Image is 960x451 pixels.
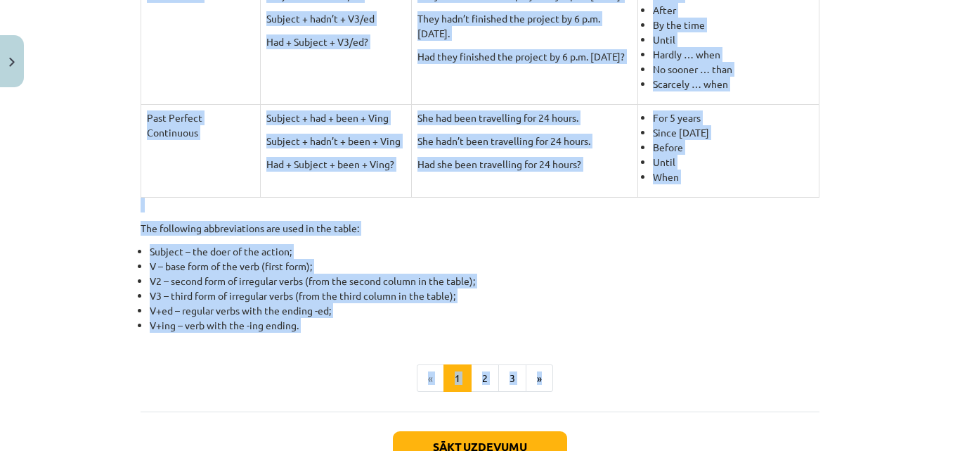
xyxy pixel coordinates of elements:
[266,110,406,125] p: Subject + had + been + Ving
[526,364,553,393] button: »
[417,134,632,148] p: She hadn’t been travelling for 24 hours.
[653,62,813,77] li: No sooner … than
[653,47,813,62] li: Hardly … when
[653,77,813,91] li: Scarcely … when
[141,364,819,393] nav: Page navigation example
[417,110,632,125] p: She had been travelling for 24 hours.
[141,221,819,236] p: The following abbreviations are used in the table:
[471,364,499,393] button: 2
[150,288,819,303] li: V3 – third form of irregular verbs (from the third column in the table);
[417,157,632,172] p: Had she been travelling for 24 hours?
[653,125,813,140] li: Since [DATE]
[653,32,813,47] li: Until
[653,170,813,184] li: When
[266,134,406,148] p: Subject + hadn’t + been + Ving
[150,318,819,333] li: V+ing – verb with the -ing ending.
[653,3,813,18] li: After
[653,110,813,125] li: For 5 years
[653,18,813,32] li: By the time
[266,34,406,49] p: Had + Subject + V3/ed?
[150,259,819,274] li: V – base form of the verb (first form);
[653,140,813,155] li: Before
[150,274,819,288] li: V2 – second form of irregular verbs (from the second column in the table);
[150,303,819,318] li: V+ed – regular verbs with the ending -ed;
[150,244,819,259] li: Subject – the doer of the action;
[443,364,472,393] button: 1
[9,58,15,67] img: icon-close-lesson-0947bae3869378f0d4975bcd49f059093ad1ed9edebbc8119c70593378902aed.svg
[147,110,254,140] p: Past Perfect Continuous
[498,364,526,393] button: 3
[417,11,632,41] p: They hadn’t finished the project by 6 p.m. [DATE].
[266,157,406,172] p: Had + Subject + been + Ving?
[653,155,813,170] li: Until
[266,11,406,26] p: Subject + hadn’t + V3/ed
[417,49,632,64] p: Had they finished the project by 6 p.m. [DATE]?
